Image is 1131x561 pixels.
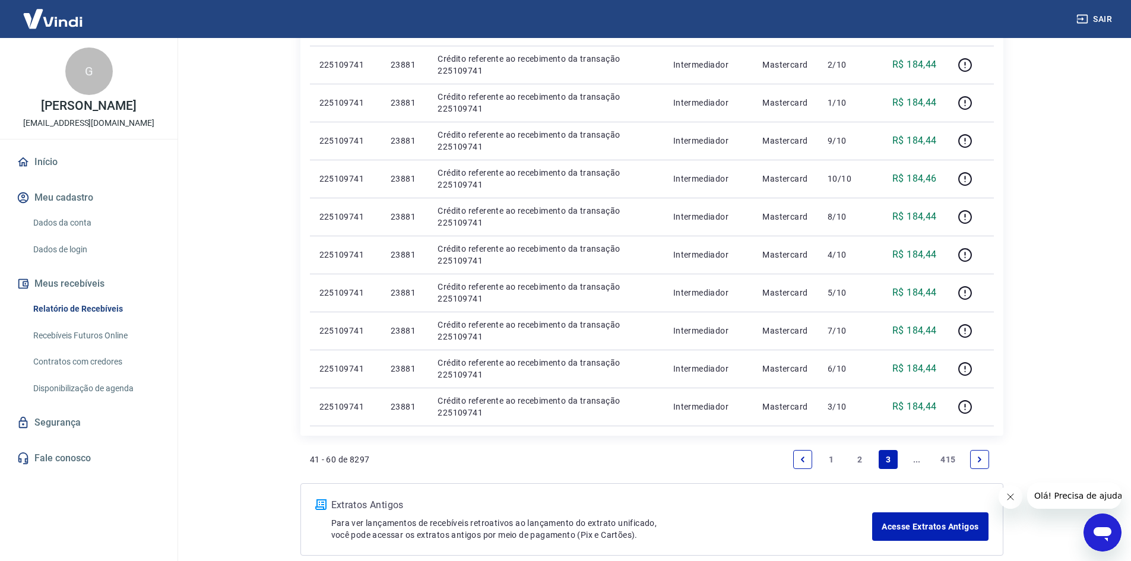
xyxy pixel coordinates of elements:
a: Disponibilização de agenda [28,376,163,401]
p: 225109741 [319,287,372,299]
iframe: Fechar mensagem [999,485,1022,509]
p: 23881 [391,401,419,413]
p: R$ 184,44 [892,248,937,262]
a: Previous page [793,450,812,469]
p: R$ 184,44 [892,362,937,376]
p: Crédito referente ao recebimento da transação 225109741 [438,167,654,191]
p: Mastercard [762,325,809,337]
p: 23881 [391,287,419,299]
p: Intermediador [673,173,743,185]
button: Sair [1074,8,1117,30]
p: R$ 184,44 [892,324,937,338]
p: Extratos Antigos [331,498,873,512]
a: Page 415 [936,450,960,469]
p: Intermediador [673,59,743,71]
p: Mastercard [762,59,809,71]
p: Para ver lançamentos de recebíveis retroativos ao lançamento do extrato unificado, você pode aces... [331,517,873,541]
a: Acesse Extratos Antigos [872,512,988,541]
a: Contratos com credores [28,350,163,374]
p: Intermediador [673,401,743,413]
p: Intermediador [673,287,743,299]
p: 225109741 [319,249,372,261]
p: 225109741 [319,135,372,147]
iframe: Botão para abrir a janela de mensagens [1084,514,1122,552]
p: R$ 184,44 [892,134,937,148]
a: Page 1 [822,450,841,469]
a: Início [14,149,163,175]
p: Mastercard [762,363,809,375]
p: 225109741 [319,97,372,109]
div: G [65,47,113,95]
p: 23881 [391,59,419,71]
p: 9/10 [828,135,863,147]
p: Crédito referente ao recebimento da transação 225109741 [438,53,654,77]
a: Fale conosco [14,445,163,471]
p: Crédito referente ao recebimento da transação 225109741 [438,281,654,305]
a: Relatório de Recebíveis [28,297,163,321]
a: Page 2 [850,450,869,469]
p: 225109741 [319,401,372,413]
p: Mastercard [762,135,809,147]
p: R$ 184,44 [892,286,937,300]
p: [PERSON_NAME] [41,100,136,112]
p: R$ 184,44 [892,58,937,72]
a: Dados da conta [28,211,163,235]
a: Dados de login [28,237,163,262]
p: 4/10 [828,249,863,261]
a: Jump forward [907,450,926,469]
p: 225109741 [319,59,372,71]
p: 23881 [391,135,419,147]
ul: Pagination [788,445,993,474]
a: Recebíveis Futuros Online [28,324,163,348]
p: 23881 [391,211,419,223]
p: Intermediador [673,211,743,223]
p: Intermediador [673,249,743,261]
p: 8/10 [828,211,863,223]
p: Crédito referente ao recebimento da transação 225109741 [438,395,654,419]
p: 23881 [391,325,419,337]
a: Next page [970,450,989,469]
p: 2/10 [828,59,863,71]
p: 23881 [391,173,419,185]
p: 5/10 [828,287,863,299]
p: Mastercard [762,173,809,185]
p: 7/10 [828,325,863,337]
p: 23881 [391,363,419,375]
p: 6/10 [828,363,863,375]
iframe: Mensagem da empresa [1027,483,1122,509]
p: R$ 184,44 [892,400,937,414]
p: 225109741 [319,211,372,223]
p: 23881 [391,97,419,109]
p: 3/10 [828,401,863,413]
p: Intermediador [673,135,743,147]
p: [EMAIL_ADDRESS][DOMAIN_NAME] [23,117,154,129]
p: R$ 184,44 [892,96,937,110]
p: Crédito referente ao recebimento da transação 225109741 [438,243,654,267]
a: Segurança [14,410,163,436]
p: 41 - 60 de 8297 [310,454,370,465]
p: Crédito referente ao recebimento da transação 225109741 [438,129,654,153]
p: R$ 184,44 [892,210,937,224]
p: 23881 [391,249,419,261]
p: Intermediador [673,325,743,337]
p: Crédito referente ao recebimento da transação 225109741 [438,357,654,381]
button: Meu cadastro [14,185,163,211]
p: 1/10 [828,97,863,109]
img: ícone [315,499,327,510]
button: Meus recebíveis [14,271,163,297]
p: Mastercard [762,401,809,413]
p: Mastercard [762,287,809,299]
p: Mastercard [762,249,809,261]
p: Crédito referente ao recebimento da transação 225109741 [438,205,654,229]
p: 225109741 [319,173,372,185]
a: Page 3 is your current page [879,450,898,469]
p: 225109741 [319,325,372,337]
span: Olá! Precisa de ajuda? [7,8,100,18]
p: Mastercard [762,97,809,109]
p: Intermediador [673,97,743,109]
p: Crédito referente ao recebimento da transação 225109741 [438,91,654,115]
img: Vindi [14,1,91,37]
p: Crédito referente ao recebimento da transação 225109741 [438,319,654,343]
p: R$ 184,46 [892,172,937,186]
p: 10/10 [828,173,863,185]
